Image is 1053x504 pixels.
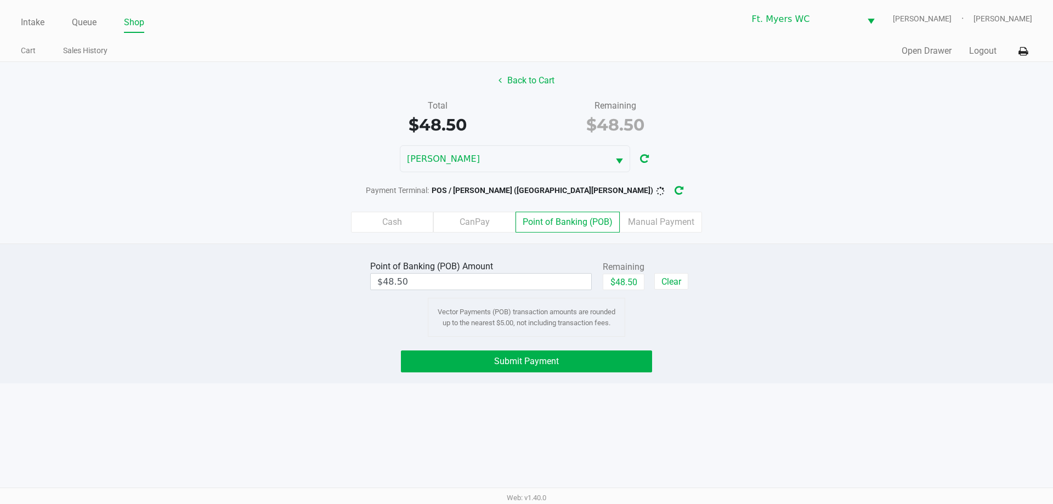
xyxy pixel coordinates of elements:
a: Intake [21,15,44,30]
span: Ft. Myers WC [752,13,854,26]
span: Submit Payment [494,356,559,366]
button: Logout [969,44,997,58]
div: Vector Payments (POB) transaction amounts are rounded up to the nearest $5.00, not including tran... [428,298,625,337]
div: Remaining [603,261,644,274]
label: Manual Payment [620,212,702,233]
div: $48.50 [535,112,697,137]
a: Cart [21,44,36,58]
button: Submit Payment [401,350,652,372]
a: Sales History [63,44,107,58]
label: Point of Banking (POB) [516,212,620,233]
a: Queue [72,15,97,30]
label: Cash [351,212,433,233]
button: Open Drawer [902,44,952,58]
button: Back to Cart [491,70,562,91]
a: Shop [124,15,144,30]
span: [PERSON_NAME] [973,13,1032,25]
button: $48.50 [603,274,644,290]
div: $48.50 [356,112,518,137]
button: Clear [654,273,688,290]
span: POS / [PERSON_NAME] ([GEOGRAPHIC_DATA][PERSON_NAME]) [432,186,653,195]
span: Web: v1.40.0 [507,494,546,502]
span: Payment Terminal: [366,186,429,195]
button: Select [609,146,630,172]
div: Total [356,99,518,112]
label: CanPay [433,212,516,233]
span: [PERSON_NAME] [407,152,602,166]
div: Remaining [535,99,697,112]
button: Select [860,6,881,32]
span: [PERSON_NAME] [893,13,973,25]
div: Point of Banking (POB) Amount [370,260,497,273]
